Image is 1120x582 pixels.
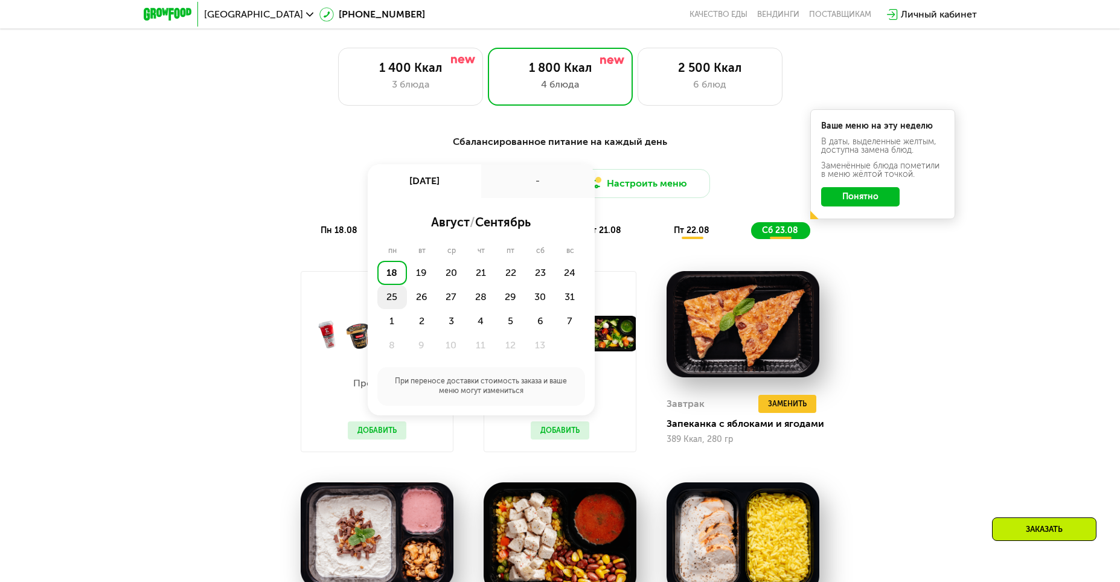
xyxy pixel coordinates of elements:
div: Личный кабинет [901,7,977,22]
div: 4 блюда [501,77,620,92]
span: сб 23.08 [762,225,798,235]
div: 20 [437,261,466,285]
div: 9 [407,333,437,357]
div: 3 [437,309,466,333]
div: 13 [525,333,555,357]
div: 5 [496,309,525,333]
div: 19 [407,261,437,285]
div: 8 [377,333,407,357]
div: вс [555,246,585,256]
button: Добавить [531,421,589,440]
div: 6 блюд [650,77,770,92]
div: 30 [525,285,555,309]
div: 22 [496,261,525,285]
div: 31 [555,285,584,309]
span: чт 21.08 [587,225,621,235]
div: поставщикам [809,10,871,19]
div: 4 [466,309,496,333]
a: [PHONE_NUMBER] [319,7,425,22]
div: чт [467,246,496,256]
div: - [481,164,595,198]
div: пт [496,246,525,256]
div: Запеканка с яблоками и ягодами [667,418,829,430]
a: Вендинги [757,10,799,19]
div: Сбалансированное питание на каждый день [203,135,918,150]
span: Заменить [768,398,807,410]
div: Завтрак [667,395,705,413]
span: сентябрь [475,215,531,229]
button: Настроить меню [565,169,710,198]
div: [DATE] [368,164,481,198]
a: Качество еды [690,10,747,19]
p: Протеин [348,379,400,388]
div: 26 [407,285,437,309]
button: Понятно [821,187,900,206]
div: 23 [525,261,555,285]
div: 2 [407,309,437,333]
div: вт [408,246,437,256]
div: В даты, выделенные желтым, доступна замена блюд. [821,138,944,155]
div: 12 [496,333,525,357]
button: Добавить [348,421,406,440]
div: 7 [555,309,584,333]
div: Заказать [992,517,1096,541]
div: 24 [555,261,584,285]
span: пт 22.08 [674,225,709,235]
div: 389 Ккал, 280 гр [667,435,819,444]
span: [GEOGRAPHIC_DATA] [204,10,303,19]
div: 18 [377,261,407,285]
div: 25 [377,285,407,309]
button: Заменить [758,395,816,413]
div: сб [525,246,555,256]
div: 3 блюда [351,77,470,92]
div: пн [377,246,408,256]
div: 11 [466,333,496,357]
div: Заменённые блюда пометили в меню жёлтой точкой. [821,162,944,179]
div: При переносе доставки стоимость заказа и ваше меню могут измениться [377,367,585,406]
div: 21 [466,261,496,285]
div: 6 [525,309,555,333]
div: 1 800 Ккал [501,60,620,75]
div: 10 [437,333,466,357]
div: ср [437,246,467,256]
div: Ваше меню на эту неделю [821,122,944,130]
span: / [470,215,475,229]
span: август [431,215,470,229]
div: 1 400 Ккал [351,60,470,75]
div: 27 [437,285,466,309]
div: 29 [496,285,525,309]
div: 2 500 Ккал [650,60,770,75]
div: 28 [466,285,496,309]
div: 1 [377,309,407,333]
span: пн 18.08 [321,225,357,235]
